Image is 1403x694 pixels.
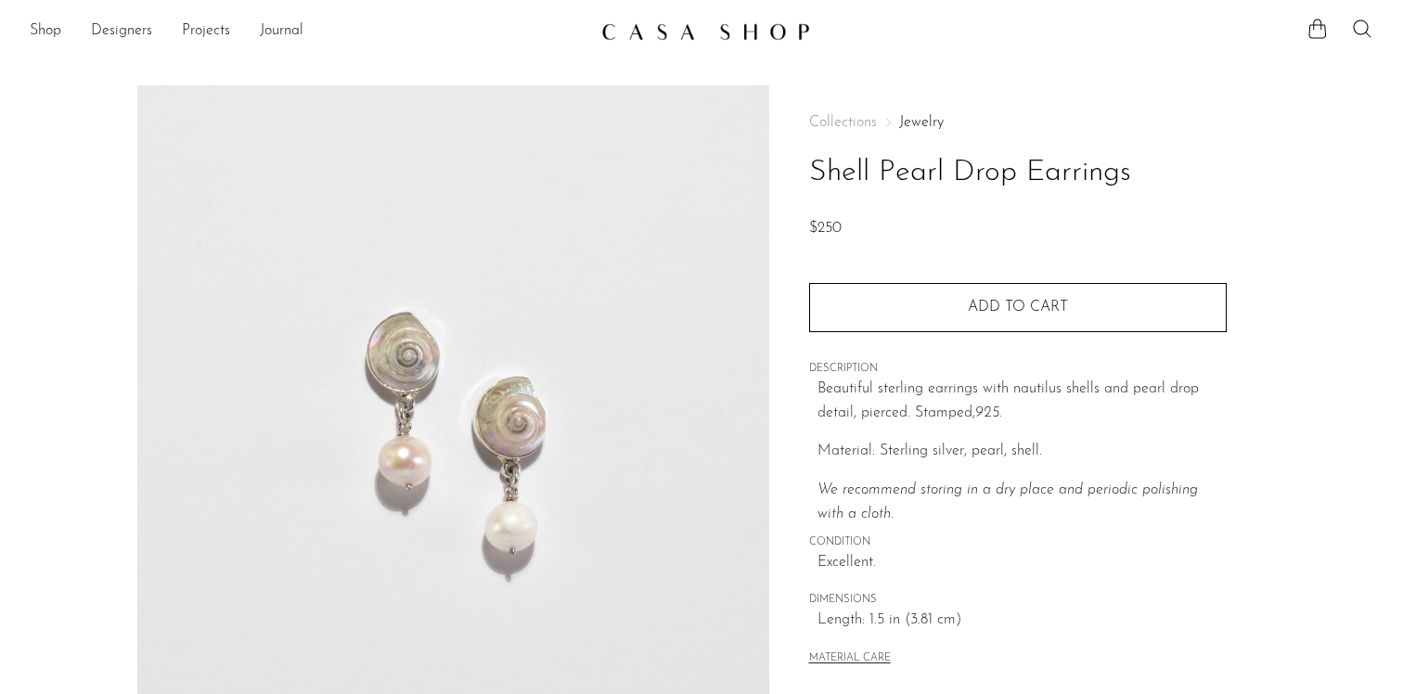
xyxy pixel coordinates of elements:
span: DIMENSIONS [809,592,1227,609]
button: MATERIAL CARE [809,652,891,666]
em: 925. [975,405,1002,420]
a: Jewelry [899,115,944,130]
span: Add to cart [968,300,1068,315]
ul: NEW HEADER MENU [30,16,586,47]
span: Length: 1.5 in (3.81 cm) [817,609,1227,633]
nav: Desktop navigation [30,16,586,47]
span: CONDITION [809,534,1227,551]
span: Collections [809,115,877,130]
span: DESCRIPTION [809,361,1227,378]
a: Shop [30,19,61,44]
a: Journal [260,19,303,44]
p: Beautiful sterling earrings with nautilus shells and pearl drop detail, pierced. Stamped, [817,378,1227,425]
nav: Breadcrumbs [809,115,1227,130]
h1: Shell Pearl Drop Earrings [809,149,1227,197]
span: $250 [809,221,842,236]
p: Material: Sterling silver, pearl, shell. [817,440,1227,464]
span: Excellent. [817,551,1227,575]
i: We recommend storing in a dry place and periodic polishing with a cloth. [817,482,1198,521]
a: Projects [182,19,230,44]
a: Designers [91,19,152,44]
button: Add to cart [809,283,1227,331]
